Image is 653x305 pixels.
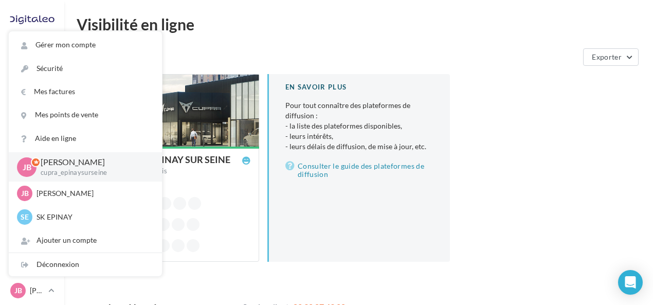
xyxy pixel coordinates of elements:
[8,281,56,300] a: JB [PERSON_NAME]
[9,127,162,150] a: Aide en ligne
[592,52,622,61] span: Exporter
[77,16,641,32] div: Visibilité en ligne
[285,82,433,92] div: En savoir plus
[285,131,433,141] li: - leurs intérêts,
[9,80,162,103] a: Mes factures
[85,166,250,178] a: 208 avis
[9,103,162,127] a: Mes points de vente
[285,121,433,131] li: - la liste des plateformes disponibles,
[30,285,44,296] p: [PERSON_NAME]
[14,285,22,296] span: JB
[77,52,579,62] div: 1 point de vente
[21,212,29,222] span: SE
[9,57,162,80] a: Sécurité
[9,229,162,252] div: Ajouter un compte
[37,212,150,222] p: SK EPINAY
[21,188,29,199] span: JB
[37,188,150,199] p: [PERSON_NAME]
[285,100,433,152] p: Pour tout connaître des plateformes de diffusion :
[583,48,639,66] button: Exporter
[41,156,146,168] p: [PERSON_NAME]
[23,161,31,173] span: JB
[9,253,162,276] div: Déconnexion
[618,270,643,295] div: Open Intercom Messenger
[285,160,433,181] a: Consulter le guide des plateformes de diffusion
[9,33,162,57] a: Gérer mon compte
[285,141,433,152] li: - leurs délais de diffusion, de mise à jour, etc.
[41,168,146,177] p: cupra_epinaysurseine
